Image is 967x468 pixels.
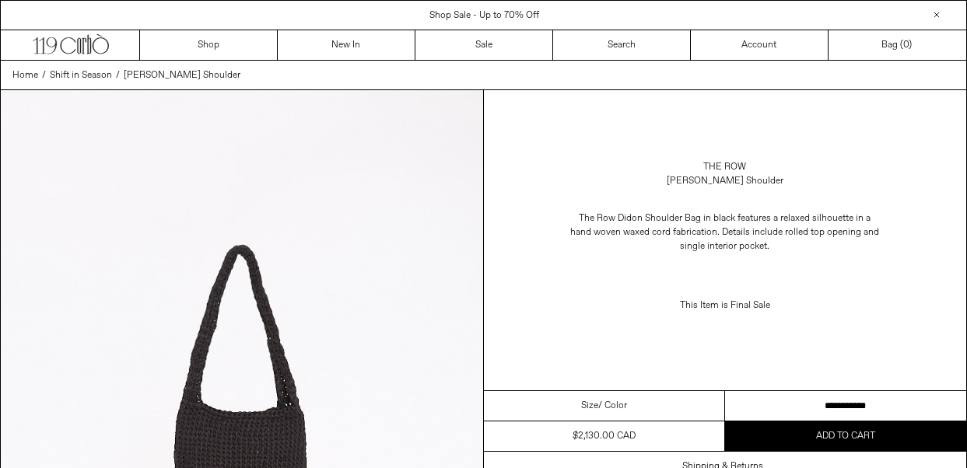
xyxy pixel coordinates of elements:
[581,399,598,413] span: Size
[278,30,415,60] a: New In
[50,69,112,82] span: Shift in Season
[598,399,627,413] span: / Color
[140,30,278,60] a: Shop
[124,68,240,82] a: [PERSON_NAME] Shoulder
[816,430,875,442] span: Add to cart
[569,204,881,261] p: The Row Didon Shoulder Bag in black features a relaxed silhouette in a hand woven waxed cord fabr...
[12,69,38,82] span: Home
[573,429,636,443] div: $2,130.00 CAD
[12,68,38,82] a: Home
[553,30,691,60] a: Search
[50,68,112,82] a: Shift in Season
[42,68,46,82] span: /
[124,69,240,82] span: [PERSON_NAME] Shoulder
[429,9,539,22] a: Shop Sale - Up to 70% Off
[569,291,881,320] p: This Item is Final Sale
[829,30,966,60] a: Bag ()
[725,421,966,451] button: Add to cart
[903,39,909,51] span: 0
[116,68,120,82] span: /
[415,30,553,60] a: Sale
[903,38,912,52] span: )
[703,160,746,174] a: The Row
[691,30,829,60] a: Account
[667,174,783,188] div: [PERSON_NAME] Shoulder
